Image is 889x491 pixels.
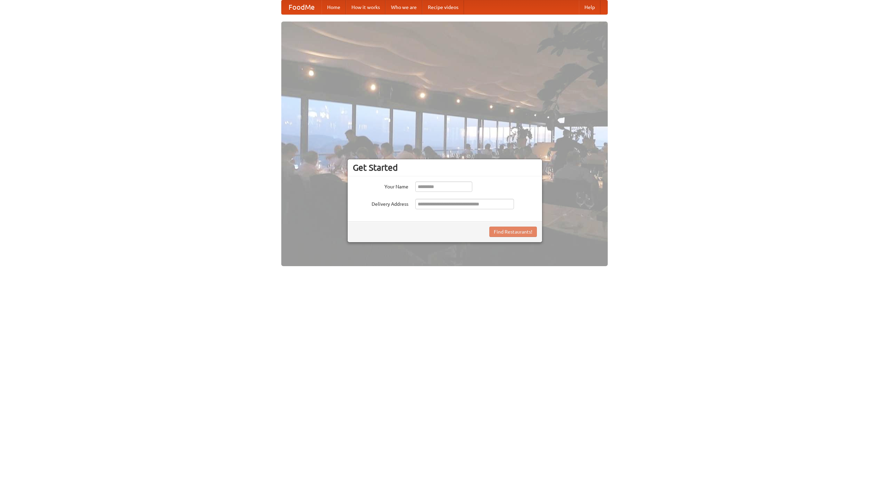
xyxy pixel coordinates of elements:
button: Find Restaurants! [489,227,537,237]
h3: Get Started [353,162,537,173]
a: How it works [346,0,385,14]
a: Recipe videos [422,0,464,14]
label: Delivery Address [353,199,408,208]
a: FoodMe [282,0,322,14]
a: Who we are [385,0,422,14]
label: Your Name [353,181,408,190]
a: Help [579,0,600,14]
a: Home [322,0,346,14]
